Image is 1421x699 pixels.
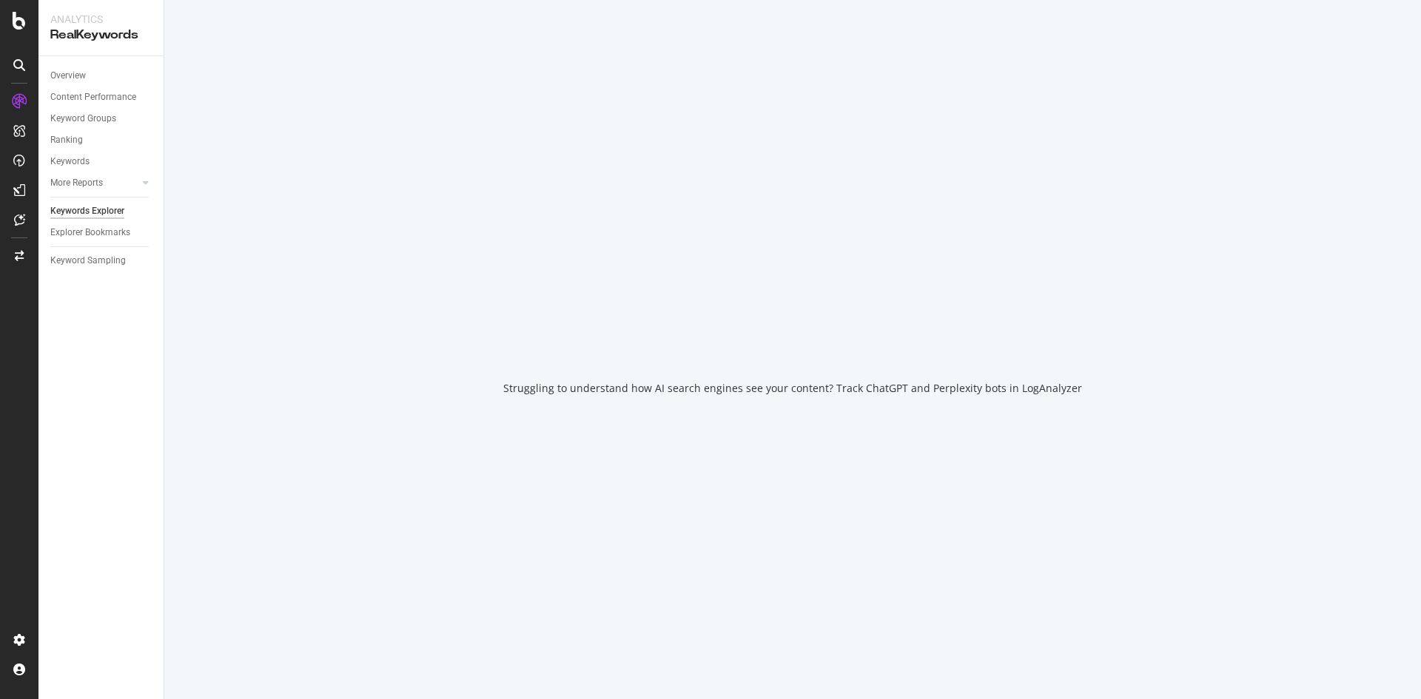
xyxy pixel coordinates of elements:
div: Keywords [50,154,90,169]
div: Struggling to understand how AI search engines see your content? Track ChatGPT and Perplexity bot... [503,381,1082,396]
a: Keyword Groups [50,111,153,126]
div: Overview [50,68,86,84]
a: Explorer Bookmarks [50,225,153,240]
div: Analytics [50,12,152,27]
div: Keyword Groups [50,111,116,126]
a: More Reports [50,175,138,191]
a: Keywords [50,154,153,169]
a: Ranking [50,132,153,148]
a: Content Performance [50,90,153,105]
div: Ranking [50,132,83,148]
a: Overview [50,68,153,84]
div: Explorer Bookmarks [50,225,130,240]
div: RealKeywords [50,27,152,44]
div: Keyword Sampling [50,253,126,269]
a: Keyword Sampling [50,253,153,269]
div: More Reports [50,175,103,191]
div: Content Performance [50,90,136,105]
a: Keywords Explorer [50,203,153,219]
div: Keywords Explorer [50,203,124,219]
div: animation [739,304,846,357]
